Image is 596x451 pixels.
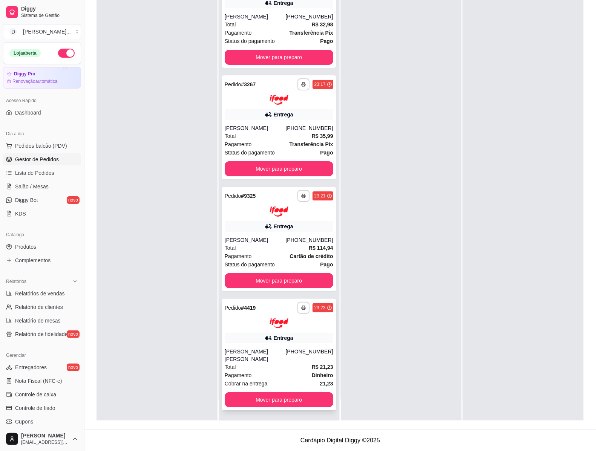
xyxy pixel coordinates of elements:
[15,196,38,204] span: Diggy Bot
[3,388,81,401] a: Controle de caixa
[314,305,325,311] div: 23:23
[225,371,252,379] span: Pagamento
[3,328,81,340] a: Relatório de fidelidadenovo
[285,124,333,132] div: [PHONE_NUMBER]
[225,348,286,363] div: [PERSON_NAME] [PERSON_NAME]
[225,140,252,148] span: Pagamento
[225,161,333,176] button: Mover para preparo
[3,254,81,266] a: Complementos
[225,13,286,20] div: [PERSON_NAME]
[285,13,333,20] div: [PHONE_NUMBER]
[225,260,275,269] span: Status do pagamento
[274,334,293,342] div: Entrega
[225,363,236,371] span: Total
[9,49,41,57] div: Loja aberta
[15,109,41,116] span: Dashboard
[15,210,26,217] span: KDS
[3,95,81,107] div: Acesso Rápido
[3,107,81,119] a: Dashboard
[3,287,81,300] a: Relatórios de vendas
[312,133,333,139] strong: R$ 35,99
[15,142,67,150] span: Pedidos balcão (PDV)
[15,377,62,385] span: Nota Fiscal (NFC-e)
[15,330,67,338] span: Relatório de fidelidade
[241,81,256,87] strong: # 3267
[21,439,69,445] span: [EMAIL_ADDRESS][DOMAIN_NAME]
[15,317,61,324] span: Relatório de mesas
[12,78,57,84] article: Renovação automática
[225,81,241,87] span: Pedido
[225,148,275,157] span: Status do pagamento
[23,28,71,35] div: [PERSON_NAME] ...
[9,28,17,35] span: D
[15,418,33,425] span: Cupons
[3,416,81,428] a: Cupons
[320,38,333,44] strong: Pago
[270,95,288,105] img: ifood
[270,318,288,329] img: ifood
[225,273,333,288] button: Mover para preparo
[3,153,81,165] a: Gestor de Pedidos
[225,244,236,252] span: Total
[225,132,236,140] span: Total
[3,3,81,21] a: DiggySistema de Gestão
[21,6,78,12] span: Diggy
[274,223,293,230] div: Entrega
[58,49,75,58] button: Alterar Status
[241,193,256,199] strong: # 9325
[314,81,325,87] div: 23:17
[320,261,333,268] strong: Pago
[3,140,81,152] button: Pedidos balcão (PDV)
[225,193,241,199] span: Pedido
[3,194,81,206] a: Diggy Botnovo
[285,236,333,244] div: [PHONE_NUMBER]
[15,156,59,163] span: Gestor de Pedidos
[3,167,81,179] a: Lista de Pedidos
[225,37,275,45] span: Status do pagamento
[15,243,36,251] span: Produtos
[3,349,81,361] div: Gerenciar
[3,375,81,387] a: Nota Fiscal (NFC-e)
[15,257,51,264] span: Complementos
[15,364,47,371] span: Entregadores
[3,402,81,414] a: Controle de fiado
[3,301,81,313] a: Relatório de clientes
[225,392,333,407] button: Mover para preparo
[225,50,333,65] button: Mover para preparo
[3,315,81,327] a: Relatório de mesas
[225,29,252,37] span: Pagamento
[290,30,333,36] strong: Transferência Pix
[15,303,63,311] span: Relatório de clientes
[3,229,81,241] div: Catálogo
[290,253,333,259] strong: Cartão de crédito
[312,21,333,28] strong: R$ 32,98
[15,404,55,412] span: Controle de fiado
[3,208,81,220] a: KDS
[3,361,81,373] a: Entregadoresnovo
[21,12,78,18] span: Sistema de Gestão
[15,290,65,297] span: Relatórios de vendas
[274,111,293,118] div: Entrega
[270,206,288,217] img: ifood
[225,379,268,388] span: Cobrar na entrega
[314,193,325,199] div: 23:21
[6,278,26,284] span: Relatórios
[3,180,81,193] a: Salão / Mesas
[241,305,256,311] strong: # 4419
[15,183,49,190] span: Salão / Mesas
[320,381,333,387] strong: 21,23
[21,433,69,439] span: [PERSON_NAME]
[309,245,333,251] strong: R$ 114,94
[15,169,54,177] span: Lista de Pedidos
[320,150,333,156] strong: Pago
[3,430,81,448] button: [PERSON_NAME][EMAIL_ADDRESS][DOMAIN_NAME]
[225,124,286,132] div: [PERSON_NAME]
[14,71,35,77] article: Diggy Pro
[3,241,81,253] a: Produtos
[3,24,81,39] button: Select a team
[225,20,236,29] span: Total
[84,430,596,451] footer: Cardápio Digital Diggy © 2025
[3,67,81,89] a: Diggy ProRenovaçãoautomática
[312,372,333,378] strong: Dinheiro
[15,391,56,398] span: Controle de caixa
